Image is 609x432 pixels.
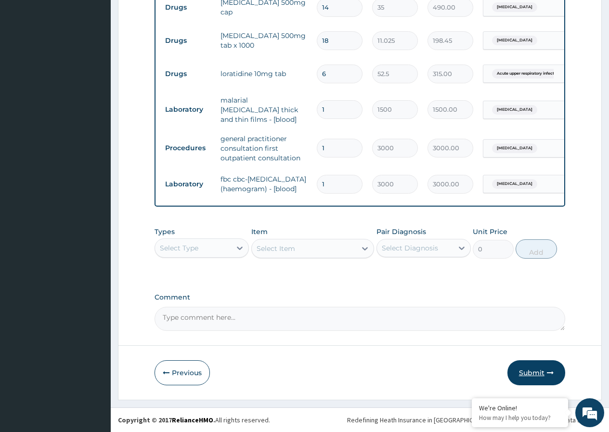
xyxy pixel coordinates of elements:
span: [MEDICAL_DATA] [492,36,537,45]
td: Drugs [160,32,216,50]
label: Unit Price [473,227,507,236]
a: RelianceHMO [172,416,213,424]
span: [MEDICAL_DATA] [492,2,537,12]
td: Laboratory [160,175,216,193]
div: Select Diagnosis [382,243,438,253]
td: loratidine 10mg tab [216,64,312,83]
td: malarial [MEDICAL_DATA] thick and thin films - [blood] [216,91,312,129]
span: [MEDICAL_DATA] [492,179,537,189]
label: Comment [155,293,565,301]
td: Procedures [160,139,216,157]
label: Types [155,228,175,236]
td: Laboratory [160,101,216,118]
label: Pair Diagnosis [376,227,426,236]
span: [MEDICAL_DATA] [492,144,537,153]
span: Acute upper respiratory infect... [492,69,562,79]
footer: All rights reserved. [111,407,609,432]
td: general practitioner consultation first outpatient consultation [216,129,312,168]
div: Redefining Heath Insurance in [GEOGRAPHIC_DATA] using Telemedicine and Data Science! [347,415,602,425]
div: Chat with us now [50,54,162,66]
button: Previous [155,360,210,385]
span: [MEDICAL_DATA] [492,105,537,115]
button: Add [516,239,557,259]
p: How may I help you today? [479,414,561,422]
button: Submit [507,360,565,385]
div: Select Type [160,243,198,253]
div: We're Online! [479,404,561,412]
img: d_794563401_company_1708531726252_794563401 [18,48,39,72]
span: We're online! [56,121,133,219]
td: Drugs [160,65,216,83]
div: Minimize live chat window [158,5,181,28]
td: fbc cbc-[MEDICAL_DATA] (haemogram) - [blood] [216,170,312,198]
textarea: Type your message and hit 'Enter' [5,263,183,297]
strong: Copyright © 2017 . [118,416,215,424]
label: Item [251,227,268,236]
td: [MEDICAL_DATA] 500mg tab x 1000 [216,26,312,55]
